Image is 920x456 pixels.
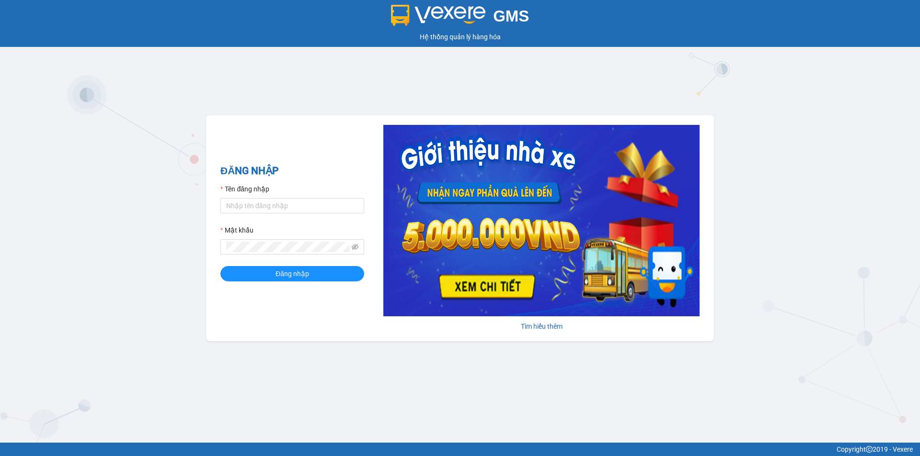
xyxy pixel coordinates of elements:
input: Tên đăng nhập [220,198,364,213]
div: Copyright 2019 - Vexere [7,444,913,455]
label: Tên đăng nhập [220,184,269,194]
img: logo 2 [391,5,486,26]
img: banner-0 [383,125,700,316]
span: GMS [493,7,529,25]
h2: ĐĂNG NHẬP [220,163,364,179]
div: Hệ thống quản lý hàng hóa [2,32,918,42]
a: GMS [391,14,529,22]
span: eye-invisible [352,244,358,250]
input: Mật khẩu [226,242,350,252]
label: Mật khẩu [220,225,253,235]
div: Tìm hiểu thêm [383,321,700,332]
span: Đăng nhập [276,268,309,279]
button: Đăng nhập [220,266,364,281]
span: copyright [866,446,873,453]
